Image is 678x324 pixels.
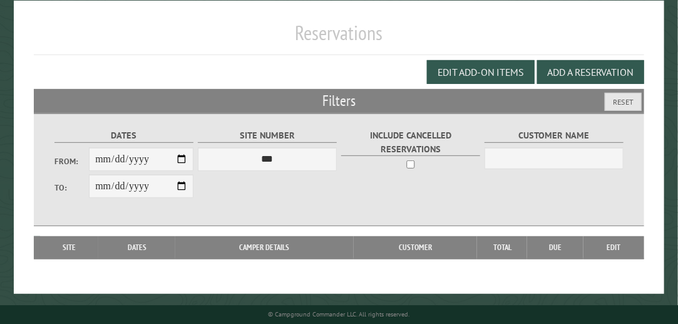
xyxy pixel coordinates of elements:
[268,310,409,318] small: © Campground Commander LLC. All rights reserved.
[527,236,583,259] th: Due
[485,128,624,143] label: Customer Name
[54,128,194,143] label: Dates
[354,236,477,259] th: Customer
[98,236,175,259] th: Dates
[427,60,535,84] button: Edit Add-on Items
[341,128,481,156] label: Include Cancelled Reservations
[54,155,90,167] label: From:
[605,93,642,111] button: Reset
[54,182,90,194] label: To:
[40,236,98,259] th: Site
[34,89,644,113] h2: Filters
[198,128,337,143] label: Site Number
[537,60,644,84] button: Add a Reservation
[34,21,644,55] h1: Reservations
[477,236,527,259] th: Total
[175,236,354,259] th: Camper Details
[583,236,644,259] th: Edit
